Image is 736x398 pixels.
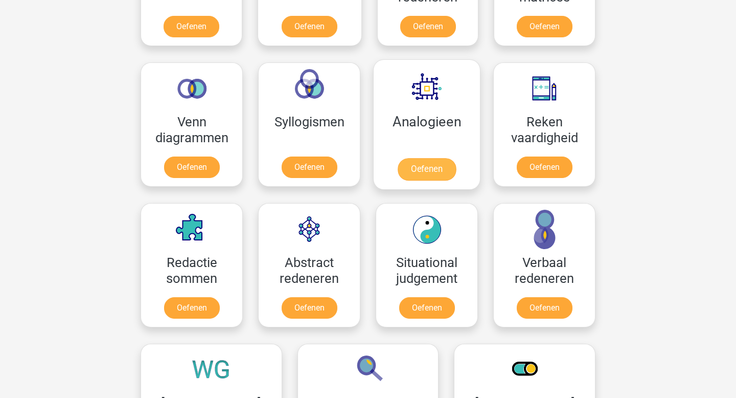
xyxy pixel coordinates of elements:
a: Oefenen [282,16,337,37]
a: Oefenen [164,157,220,178]
a: Oefenen [398,158,456,181]
a: Oefenen [164,297,220,319]
a: Oefenen [400,16,456,37]
a: Oefenen [517,297,572,319]
a: Oefenen [517,16,572,37]
a: Oefenen [282,157,337,178]
a: Oefenen [517,157,572,178]
a: Oefenen [282,297,337,319]
a: Oefenen [399,297,455,319]
a: Oefenen [164,16,219,37]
